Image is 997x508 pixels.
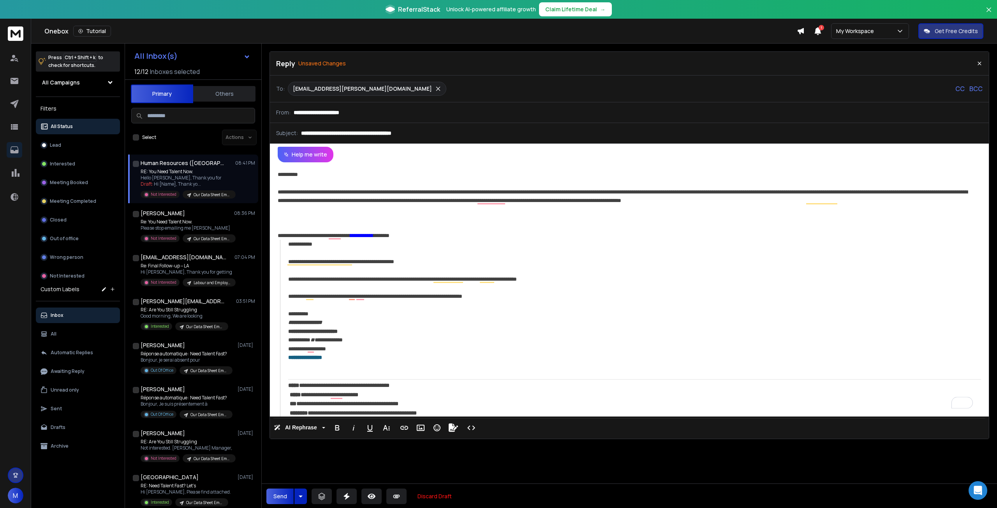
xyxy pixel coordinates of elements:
[270,162,989,417] div: To enrich screen reader interactions, please activate Accessibility in Grammarly extension settings
[379,420,394,436] button: More Text
[141,175,234,181] p: Hello [PERSON_NAME], Thank you for
[276,129,298,137] p: Subject:
[51,368,85,374] p: Awaiting Reply
[141,351,233,357] p: Réponse automatique : Need Talent Fast?
[539,2,612,16] button: Claim Lifetime Deal→
[238,386,255,392] p: [DATE]
[36,156,120,172] button: Interested
[235,160,255,166] p: 08:41 PM
[51,406,62,412] p: Sent
[194,456,231,462] p: Our Data Sheet Email Campaign 2000
[51,312,63,318] p: Inbox
[36,308,120,323] button: Inbox
[150,67,200,76] h3: Inboxes selected
[430,420,444,436] button: Emoticons
[36,420,120,435] button: Drafts
[131,84,193,103] button: Primary
[194,236,231,242] p: Our Data Sheet Email Campaign 2000
[51,443,69,449] p: Archive
[151,192,176,197] p: Not Interested
[134,52,178,60] h1: All Inbox(s)
[50,161,75,167] p: Interested
[36,175,120,190] button: Meeting Booked
[298,60,346,67] p: Unsaved Changes
[36,250,120,265] button: Wrong person
[141,181,153,187] span: Draft:
[272,420,327,436] button: AI Rephrase
[413,420,428,436] button: Insert Image (Ctrl+P)
[141,483,231,489] p: RE: Need Talent Fast? Let’s
[42,79,80,86] h1: All Campaigns
[411,489,458,504] button: Discard Draft
[50,236,79,242] p: Out of office
[234,254,255,260] p: 07:04 PM
[141,297,226,305] h1: [PERSON_NAME][EMAIL_ADDRESS][DOMAIN_NAME]
[234,210,255,216] p: 08:36 PM
[141,385,185,393] h1: [PERSON_NAME]
[41,285,79,293] h3: Custom Labels
[51,350,93,356] p: Automatic Replies
[266,489,294,504] button: Send
[36,119,120,134] button: All Status
[63,53,97,62] span: Ctrl + Shift + k
[141,209,185,217] h1: [PERSON_NAME]
[918,23,983,39] button: Get Free Credits
[397,420,412,436] button: Insert Link (Ctrl+K)
[36,75,120,90] button: All Campaigns
[141,253,226,261] h1: [EMAIL_ADDRESS][DOMAIN_NAME]
[193,85,255,102] button: Others
[969,84,983,93] p: BCC
[128,48,257,64] button: All Inbox(s)
[151,236,176,241] p: Not Interested
[238,430,255,436] p: [DATE]
[141,341,185,349] h1: [PERSON_NAME]
[464,420,479,436] button: Code View
[50,254,83,260] p: Wrong person
[278,147,333,162] button: Help me write
[151,367,173,373] p: Out Of Office
[51,424,65,431] p: Drafts
[190,368,228,374] p: Our Data Sheet Email Campaign 2000
[935,27,978,35] p: Get Free Credits
[36,103,120,114] h3: Filters
[141,219,234,225] p: Re: You Need Talent Now.
[141,357,233,363] p: Bonjour, je serai absent pour
[141,159,226,167] h1: Human Resources ([GEOGRAPHIC_DATA])
[141,263,234,269] p: Re: Final Follow-up – LA
[51,331,56,337] p: All
[141,473,199,481] h1: [GEOGRAPHIC_DATA]
[141,429,185,437] h1: [PERSON_NAME]
[141,307,228,313] p: RE: Are You Still Struggling
[151,411,173,417] p: Out Of Office
[50,217,67,223] p: Closed
[50,273,85,279] p: Not Interested
[73,26,111,37] button: Tutorial
[346,420,361,436] button: Italic (Ctrl+I)
[955,84,965,93] p: CC
[36,137,120,153] button: Lead
[141,225,234,231] p: Please stop emailing me [PERSON_NAME]
[141,489,231,495] p: Hi [PERSON_NAME], Please find attached.
[141,395,233,401] p: Réponse automatique : Need Talent Fast?
[151,499,169,505] p: Interested
[276,85,285,93] p: To:
[36,345,120,360] button: Automatic Replies
[141,439,234,445] p: RE: Are You Still Struggling
[151,455,176,461] p: Not Interested
[50,198,96,204] p: Meeting Completed
[36,212,120,228] button: Closed
[238,342,255,348] p: [DATE]
[51,387,79,393] p: Unread only
[284,424,319,431] span: AI Rephrase
[8,488,23,503] button: M
[600,5,606,13] span: →
[836,27,877,35] p: My Workspace
[154,181,201,187] span: Hi [Name], Thank yo ...
[293,85,432,93] p: [EMAIL_ADDRESS][PERSON_NAME][DOMAIN_NAME]
[186,324,224,330] p: Our Data Sheet Email Campaign 2000
[44,26,797,37] div: Onebox
[446,5,536,13] p: Unlock AI-powered affiliate growth
[276,109,291,116] p: From:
